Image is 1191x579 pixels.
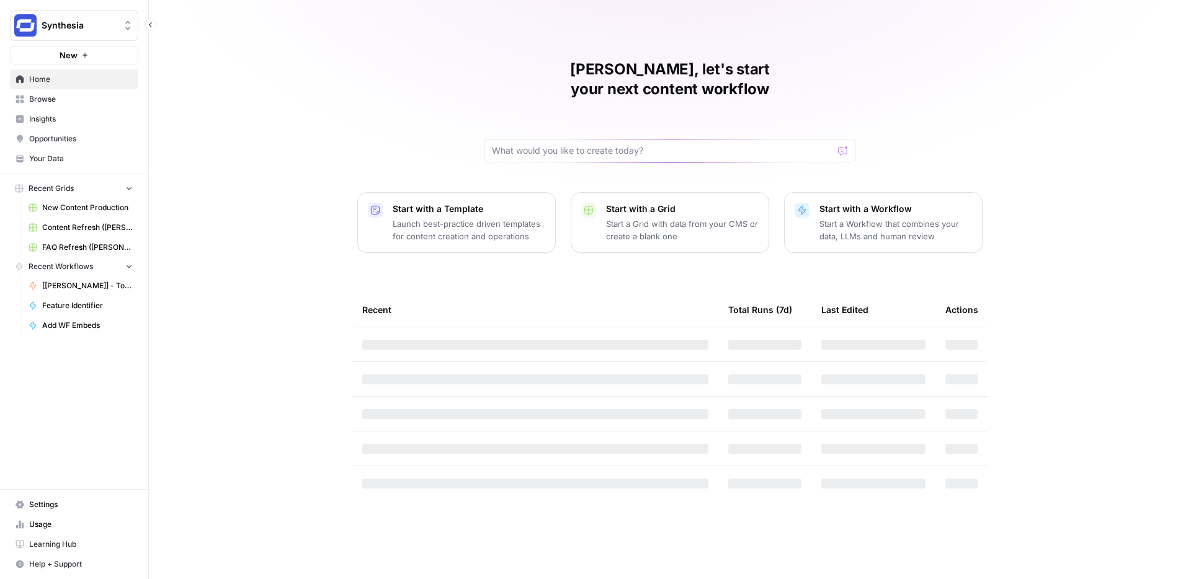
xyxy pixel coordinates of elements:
[10,534,138,554] a: Learning Hub
[571,192,769,253] button: Start with a GridStart a Grid with data from your CMS or create a blank one
[42,280,133,291] span: [[PERSON_NAME]] - Tools & Features Pages Refreshe - [MAIN WORKFLOW]
[821,293,868,327] div: Last Edited
[10,495,138,515] a: Settings
[606,203,759,215] p: Start with a Grid
[10,554,138,574] button: Help + Support
[10,149,138,169] a: Your Data
[29,539,133,550] span: Learning Hub
[10,257,138,276] button: Recent Workflows
[23,218,138,237] a: Content Refresh ([PERSON_NAME])
[10,515,138,534] a: Usage
[10,109,138,129] a: Insights
[819,203,972,215] p: Start with a Workflow
[42,19,117,32] span: Synthesia
[492,144,833,157] input: What would you like to create today?
[23,316,138,335] a: Add WF Embeds
[29,94,133,105] span: Browse
[42,242,133,253] span: FAQ Refresh ([PERSON_NAME])
[728,293,792,327] div: Total Runs (7d)
[10,69,138,89] a: Home
[23,198,138,218] a: New Content Production
[23,237,138,257] a: FAQ Refresh ([PERSON_NAME])
[29,499,133,510] span: Settings
[42,320,133,331] span: Add WF Embeds
[29,133,133,144] span: Opportunities
[10,46,138,64] button: New
[10,179,138,198] button: Recent Grids
[10,10,138,41] button: Workspace: Synthesia
[29,74,133,85] span: Home
[14,14,37,37] img: Synthesia Logo
[10,129,138,149] a: Opportunities
[23,296,138,316] a: Feature Identifier
[29,113,133,125] span: Insights
[60,49,78,61] span: New
[945,293,978,327] div: Actions
[484,60,856,99] h1: [PERSON_NAME], let's start your next content workflow
[29,559,133,570] span: Help + Support
[357,192,556,253] button: Start with a TemplateLaunch best-practice driven templates for content creation and operations
[29,183,74,194] span: Recent Grids
[10,89,138,109] a: Browse
[393,203,545,215] p: Start with a Template
[42,300,133,311] span: Feature Identifier
[819,218,972,242] p: Start a Workflow that combines your data, LLMs and human review
[784,192,983,253] button: Start with a WorkflowStart a Workflow that combines your data, LLMs and human review
[29,153,133,164] span: Your Data
[29,519,133,530] span: Usage
[42,202,133,213] span: New Content Production
[29,261,93,272] span: Recent Workflows
[23,276,138,296] a: [[PERSON_NAME]] - Tools & Features Pages Refreshe - [MAIN WORKFLOW]
[606,218,759,242] p: Start a Grid with data from your CMS or create a blank one
[42,222,133,233] span: Content Refresh ([PERSON_NAME])
[362,293,708,327] div: Recent
[393,218,545,242] p: Launch best-practice driven templates for content creation and operations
